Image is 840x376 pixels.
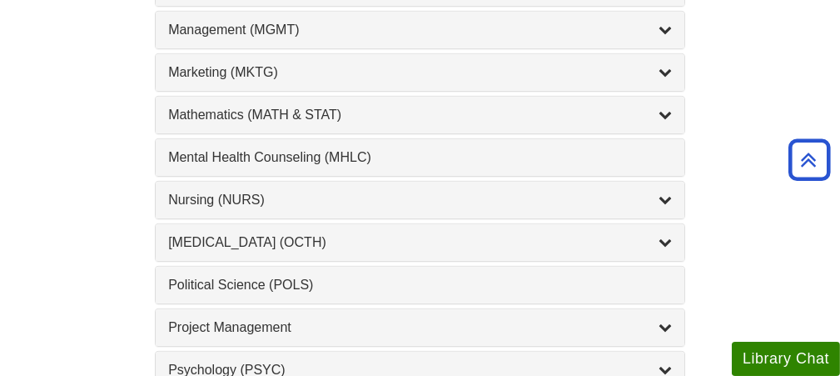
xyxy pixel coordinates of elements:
a: Project Management [168,318,672,338]
a: Nursing (NURS) [168,190,672,210]
a: Mathematics (MATH & STAT) [168,105,672,125]
a: Marketing (MKTG) [168,63,672,83]
a: Political Science (POLS) [168,275,672,295]
a: Back to Top [783,148,836,171]
a: Mental Health Counseling (MHLC) [168,148,672,168]
a: Management (MGMT) [168,20,672,40]
button: Library Chat [732,342,840,376]
a: [MEDICAL_DATA] (OCTH) [168,233,672,253]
